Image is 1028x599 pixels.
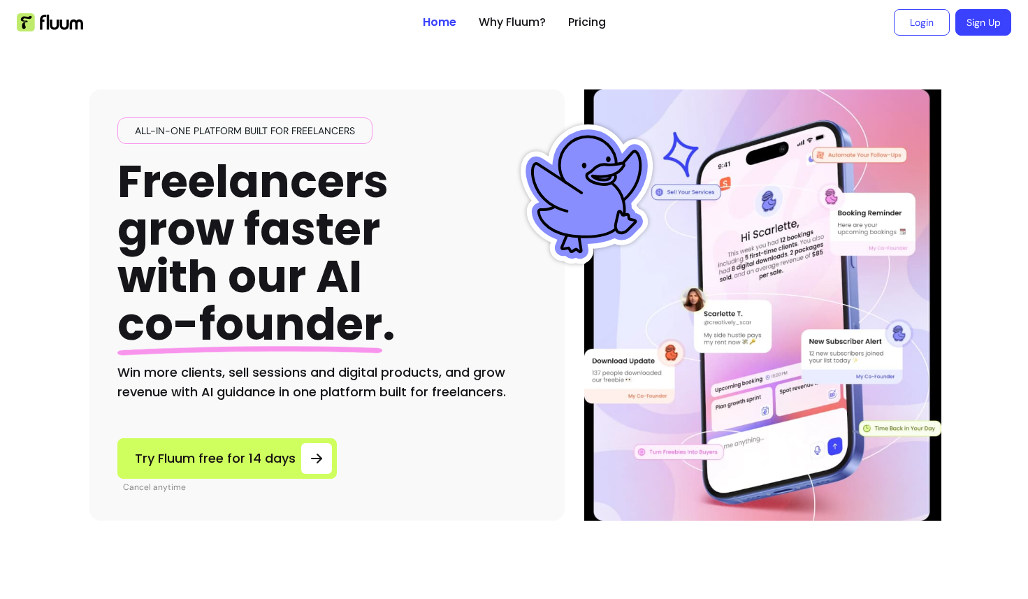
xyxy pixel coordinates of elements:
img: Illustration of Fluum AI Co-Founder on a smartphone, showing solo business performance insights s... [587,89,939,521]
span: Try Fluum free for 14 days [135,449,296,468]
span: co-founder [117,293,382,355]
a: Sign Up [955,9,1011,36]
img: Fluum Logo [17,13,83,31]
a: Why Fluum? [479,14,546,31]
span: All-in-one platform built for freelancers [129,124,361,138]
a: Home [423,14,456,31]
a: Login [894,9,950,36]
a: Try Fluum free for 14 days [117,438,337,479]
h1: Freelancers grow faster with our AI . [117,158,396,349]
img: Fluum Duck sticker [517,124,657,264]
h2: Win more clients, sell sessions and digital products, and grow revenue with AI guidance in one pl... [117,363,537,402]
a: Pricing [568,14,606,31]
p: Cancel anytime [123,482,337,493]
